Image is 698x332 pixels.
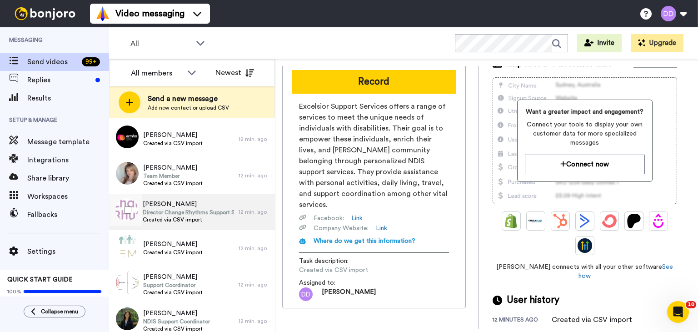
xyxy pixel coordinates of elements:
span: [PERSON_NAME] [143,200,234,209]
img: Patreon [627,214,641,228]
span: Where do we get this information? [314,238,415,244]
span: [PERSON_NAME] [143,240,203,249]
button: Invite [577,34,622,52]
img: 673fcf65-dd26-4b24-9a8e-8ad02cecea98.png [116,235,139,257]
img: b46fabe1-f7bb-4fce-a94f-82726f7d5f3f.jpg [116,162,139,185]
img: Ontraport [528,214,543,228]
span: Send a new message [148,93,229,104]
span: Facebook : [314,214,344,223]
button: Connect now [525,155,645,174]
div: 12 min. ago [239,172,270,179]
span: [PERSON_NAME] connects with all your other software [493,262,677,281]
button: Collapse menu [24,306,85,317]
button: Upgrade [631,34,683,52]
span: [PERSON_NAME] [143,131,203,140]
div: 12 minutes ago [493,316,552,325]
span: [PERSON_NAME] [322,287,376,301]
span: [PERSON_NAME] [143,163,203,172]
span: Replies [27,75,92,86]
span: NDIS Support Coordinator [143,318,210,325]
img: 3d809242-e2ce-4cf4-a309-bfb85402a756.png [116,126,139,148]
button: Record [292,70,456,94]
img: vm-color.svg [95,6,110,21]
span: Send videos [27,56,78,67]
span: 10 [686,301,696,308]
span: Want a greater impact and engagement? [525,107,645,116]
img: c8e1b301-0af3-489b-bcfc-b82822ba7c77.jpg [116,307,139,330]
img: GoHighLevel [578,238,592,253]
img: ActiveCampaign [578,214,592,228]
span: Created via CSV import [143,216,234,223]
div: 12 min. ago [239,281,270,288]
div: 12 min. ago [239,245,270,252]
img: Shopify [504,214,519,228]
img: Drip [651,214,666,228]
span: [PERSON_NAME] [143,272,203,282]
span: [PERSON_NAME] [143,309,210,318]
span: User history [507,293,559,307]
span: Results [27,93,109,104]
span: Support Coordinator [143,282,203,289]
div: 12 min. ago [239,208,270,216]
span: Integrations [27,155,109,166]
img: Hubspot [553,214,568,228]
iframe: Intercom live chat [667,301,689,323]
span: Director Change Rhythms Support Services [143,209,234,216]
div: 12 min. ago [239,136,270,143]
span: Created via CSV import [143,289,203,296]
span: Workspaces [27,191,109,202]
img: ConvertKit [602,214,617,228]
div: 99 + [82,57,100,66]
span: Excelsior Support Services offers a range of services to meet the unique needs of individuals wit... [299,101,449,210]
img: ac98af89-f531-494a-baad-d6c61ee10b65.jpg [116,271,139,294]
span: Video messaging [115,7,184,20]
span: All [130,38,191,49]
span: Company Website : [314,224,369,233]
div: Created via CSV import [552,314,632,325]
span: Settings [27,246,109,257]
img: dd.png [299,287,313,301]
span: Team Member [143,172,203,180]
span: QUICK START GUIDE [7,277,73,283]
span: Add new contact or upload CSV [148,104,229,111]
a: Link [351,214,363,223]
span: Task description : [299,257,363,266]
span: 100% [7,288,21,295]
button: Newest [209,64,261,82]
a: Link [376,224,387,233]
span: Fallbacks [27,209,109,220]
img: bj-logo-header-white.svg [11,7,79,20]
span: Created via CSV import [143,140,203,147]
span: Created via CSV import [143,249,203,256]
span: Created via CSV import [143,180,203,187]
span: Connect your tools to display your own customer data for more specialized messages [525,120,645,147]
span: Assigned to: [299,278,363,287]
div: All members [131,68,183,79]
span: Share library [27,173,109,184]
span: Message template [27,136,109,147]
span: Created via CSV import [299,266,385,275]
span: Collapse menu [41,308,78,315]
div: 12 min. ago [239,317,270,325]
